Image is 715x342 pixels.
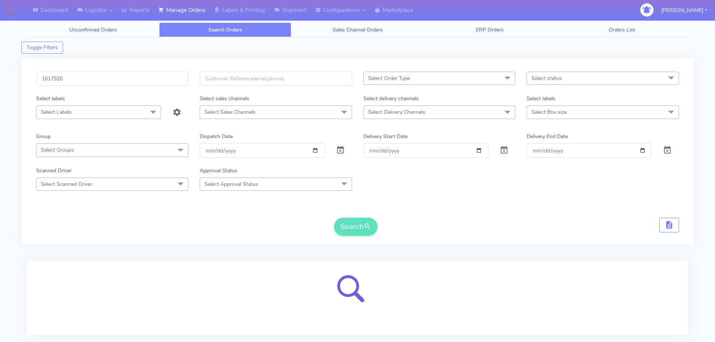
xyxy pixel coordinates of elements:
button: Search [334,218,378,236]
input: Order Id [36,72,188,86]
span: Select Order Type [368,75,410,82]
span: Select Approval Status [205,181,258,188]
span: Select Delivery Channels [368,108,425,116]
span: Search Orders [208,26,242,33]
ul: Tabs [27,23,688,37]
span: Sales Channel Orders [333,26,383,33]
span: Select status [531,75,562,82]
button: [PERSON_NAME] [656,3,713,18]
label: Delivery Start Date [363,133,408,140]
span: Select Groups [41,146,74,154]
label: Scanned Driver [36,167,72,175]
label: Dispatch Date [200,133,233,140]
input: Customer Reference(email,phone) [200,72,352,86]
img: search-loader.svg [330,270,386,326]
span: Select Box size [531,108,567,116]
button: Toggle Filters [21,42,63,54]
label: Group [36,133,51,140]
span: Orders List [609,26,635,33]
label: Select delivery channels [363,95,419,102]
span: Select Sales Channels [205,108,256,116]
label: Delivery End Date [527,133,568,140]
span: ERP Orders [476,26,504,33]
label: Select labels [36,95,65,102]
label: Select labels [527,95,555,102]
label: Select sales channels [200,95,249,102]
span: Unconfirmed Orders [69,26,117,33]
span: Select Scanned Driver [41,181,92,188]
label: Approval Status [200,167,238,175]
span: Select Labels [41,108,72,116]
